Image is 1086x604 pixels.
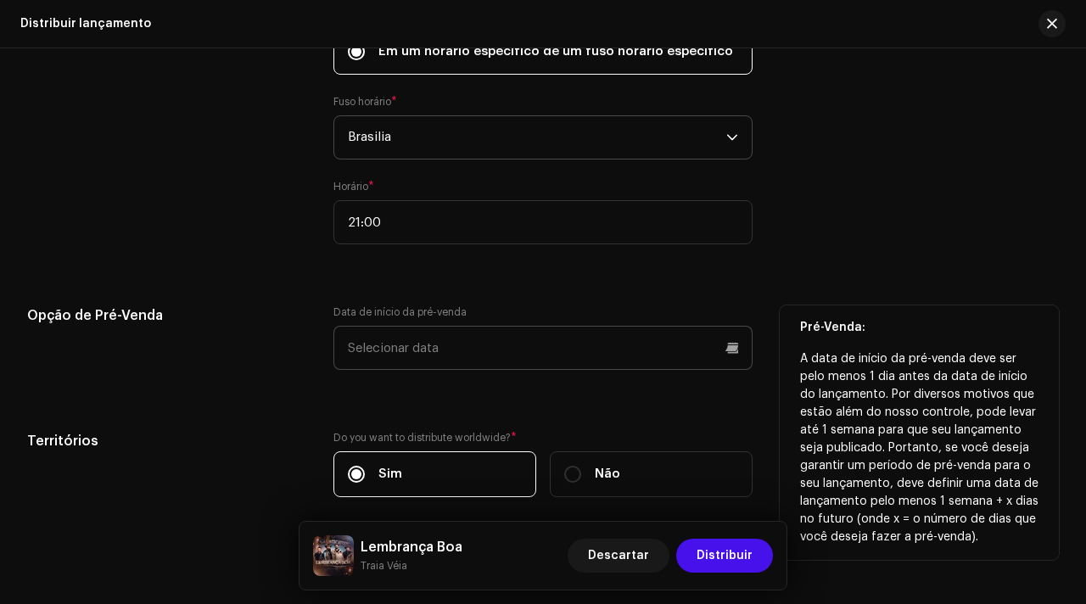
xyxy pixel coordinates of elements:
[27,431,306,451] h5: Territórios
[697,539,753,573] span: Distribuir
[595,465,620,484] span: Não
[361,537,462,557] h5: Lembrança Boa
[361,557,462,574] small: Lembrança Boa
[568,539,669,573] button: Descartar
[333,326,753,370] input: Selecionar data
[313,535,354,576] img: f11044bd-a641-49eb-8c51-12bebc6eba12
[348,116,726,159] span: Brasilia
[726,116,738,159] div: dropdown trigger
[378,42,733,61] span: Em um horário específico de um fuso horário específico
[27,305,306,326] h5: Opção de Pré-Venda
[333,305,467,319] label: Data de início da pré-venda
[333,200,753,244] input: Digite hh:mm das 00:00 às 23:59
[800,350,1038,546] p: A data de início da pré-venda deve ser pelo menos 1 dia antes da data de início do lançamento. Po...
[676,539,773,573] button: Distribuir
[333,180,374,193] label: Horário
[333,431,753,445] label: Do you want to distribute worldwide?
[333,95,397,109] label: Fuso horário
[588,539,649,573] span: Descartar
[20,17,151,31] div: Distribuir lançamento
[800,319,1038,337] p: Pré-Venda:
[378,465,402,484] span: Sim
